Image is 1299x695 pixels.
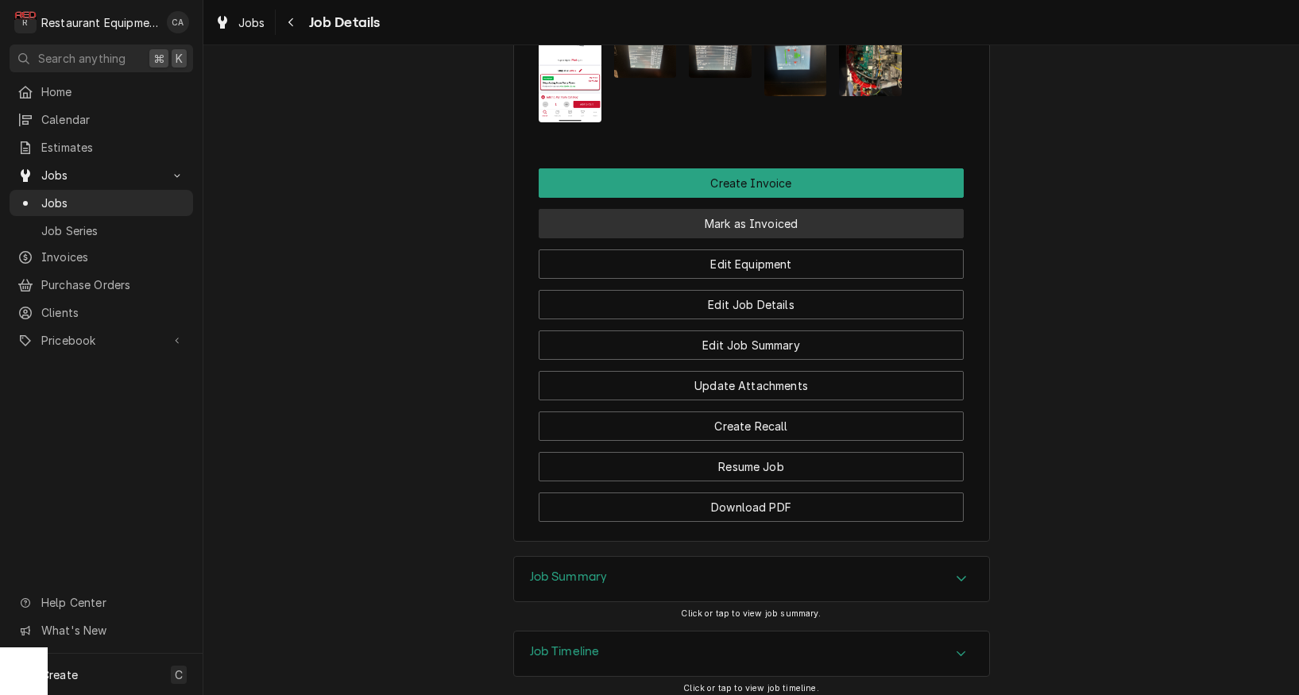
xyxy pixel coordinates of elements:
span: Job Details [304,12,381,33]
a: Go to Pricebook [10,327,193,353]
button: Edit Equipment [539,249,964,279]
div: Button Group Row [539,238,964,279]
button: Navigate back [279,10,304,35]
div: Button Group Row [539,319,964,360]
span: Jobs [238,14,265,31]
h3: Job Summary [530,570,608,585]
h3: Job Timeline [530,644,600,659]
a: Calendar [10,106,193,133]
span: Jobs [41,195,185,211]
a: Home [10,79,193,105]
div: R [14,11,37,33]
span: Jobs [41,167,161,183]
span: Create [41,668,78,681]
img: oyi2ixgeSAekvvkaJPmT [689,31,752,78]
div: Accordion Header [514,631,989,676]
a: Job Series [10,218,193,244]
div: Button Group Row [539,360,964,400]
span: C [175,666,183,683]
div: Button Group Row [539,481,964,522]
button: Update Attachments [539,371,964,400]
div: Accordion Header [514,557,989,601]
div: Button Group Row [539,198,964,238]
a: Jobs [10,190,193,216]
div: Restaurant Equipment Diagnostics [41,14,158,31]
button: Edit Job Summary [539,330,964,360]
button: Search anything⌘K [10,44,193,72]
span: Estimates [41,139,185,156]
a: Go to Jobs [10,162,193,188]
div: Chrissy Adams's Avatar [167,11,189,33]
span: Clients [41,304,185,321]
span: Click or tap to view job summary. [681,608,821,619]
span: Help Center [41,594,184,611]
span: Invoices [41,249,185,265]
div: CA [167,11,189,33]
span: Pricebook [41,332,161,349]
div: Restaurant Equipment Diagnostics's Avatar [14,11,37,33]
span: Search anything [38,50,126,67]
button: Edit Job Details [539,290,964,319]
img: ycgeYGmFQ0HHmMZf5c5U [614,31,677,78]
a: Clients [10,299,193,326]
button: Accordion Details Expand Trigger [514,631,989,676]
div: Button Group Row [539,168,964,198]
span: Job Series [41,222,185,239]
a: Go to Help Center [10,589,193,616]
button: Create Recall [539,411,964,441]
div: Button Group Row [539,441,964,481]
div: Job Timeline [513,631,990,677]
span: ⌘ [153,50,164,67]
a: Purchase Orders [10,272,193,298]
span: Calendar [41,111,185,128]
div: Job Summary [513,556,990,602]
img: lJCtxchNSbGlYVLXlR9c [764,13,827,96]
button: Create Invoice [539,168,964,198]
button: Mark as Invoiced [539,209,964,238]
button: Resume Job [539,452,964,481]
span: Purchase Orders [41,276,185,293]
a: Jobs [208,10,272,36]
button: Download PDF [539,492,964,522]
img: Bk19skDmQgobKiblvhzK [839,13,902,96]
a: Invoices [10,244,193,270]
div: Button Group Row [539,279,964,319]
a: Estimates [10,134,193,160]
span: Home [41,83,185,100]
button: Accordion Details Expand Trigger [514,557,989,601]
span: What's New [41,622,184,639]
a: Go to What's New [10,617,193,643]
div: Button Group [539,168,964,522]
div: Button Group Row [539,400,964,441]
span: Click or tap to view job timeline. [683,683,818,693]
span: K [176,50,183,67]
